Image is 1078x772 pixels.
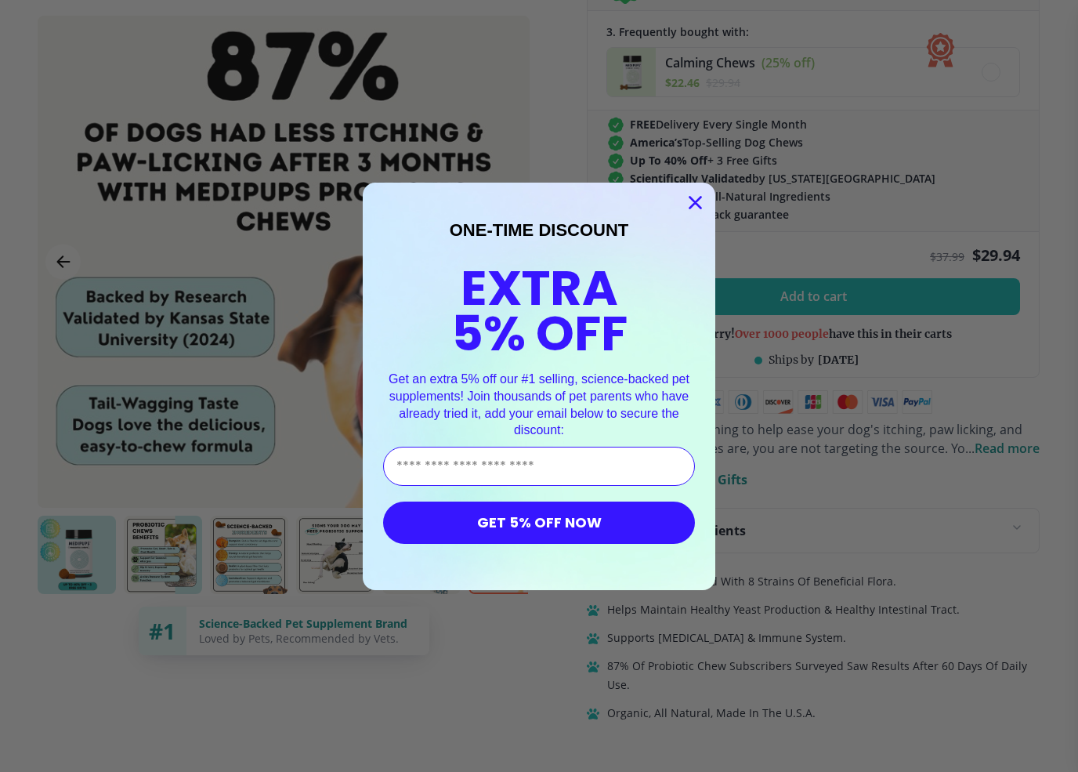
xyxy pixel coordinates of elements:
span: ONE-TIME DISCOUNT [450,220,629,240]
span: EXTRA [461,254,618,322]
span: 5% OFF [451,299,628,368]
span: Get an extra 5% off our #1 selling, science-backed pet supplements! Join thousands of pet parents... [389,372,689,437]
button: GET 5% OFF NOW [383,502,695,544]
button: Close dialog [682,189,709,216]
